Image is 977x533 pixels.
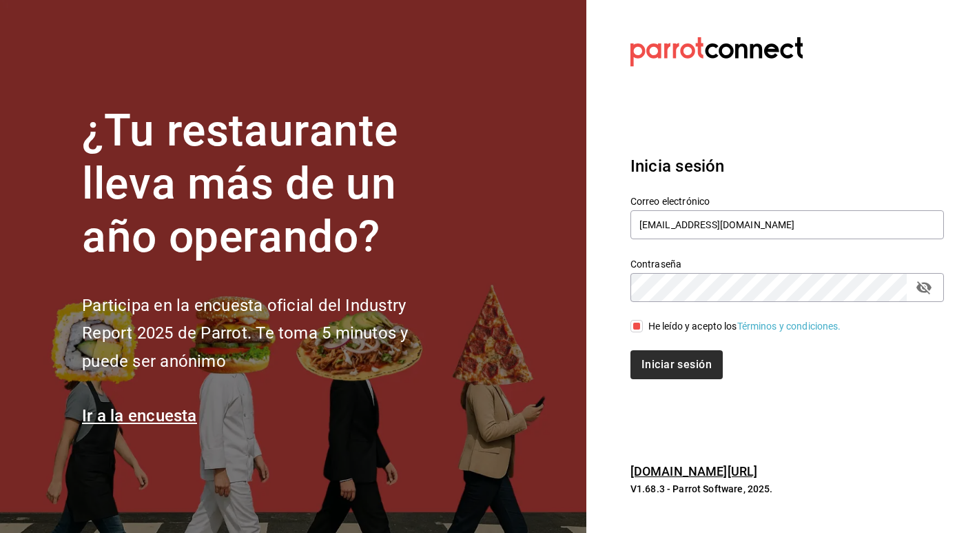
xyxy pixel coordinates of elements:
h2: Participa en la encuesta oficial del Industry Report 2025 de Parrot. Te toma 5 minutos y puede se... [82,292,454,376]
label: Correo electrónico [630,197,944,206]
input: Ingresa tu correo electrónico [630,210,944,239]
a: Términos y condiciones. [737,321,841,332]
a: Ir a la encuesta [82,406,197,425]
label: Contraseña [630,259,944,269]
div: He leído y acepto los [648,319,841,334]
a: [DOMAIN_NAME][URL] [630,464,757,479]
button: Iniciar sesión [630,350,723,379]
button: passwordField [912,276,936,299]
p: V1.68.3 - Parrot Software, 2025. [630,482,944,496]
h3: Inicia sesión [630,154,944,179]
h1: ¿Tu restaurante lleva más de un año operando? [82,105,454,263]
